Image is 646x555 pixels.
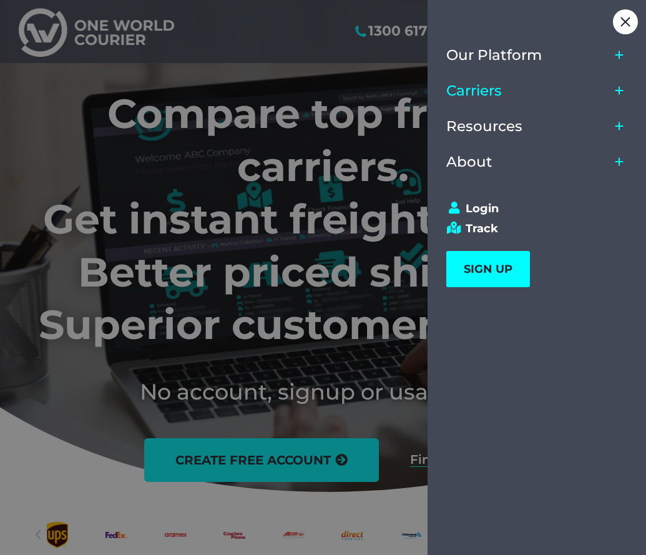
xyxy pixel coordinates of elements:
[446,109,610,144] a: Resources
[446,73,610,109] a: Carriers
[446,82,502,99] span: Carriers
[446,118,522,135] span: Resources
[446,144,610,180] a: About
[446,202,616,215] a: Login
[613,9,638,34] div: Close
[446,154,492,170] span: About
[446,37,610,73] a: Our Platform
[464,262,512,276] span: SIGN UP
[446,251,530,287] a: SIGN UP
[446,222,616,235] a: Track
[446,47,542,64] span: Our Platform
